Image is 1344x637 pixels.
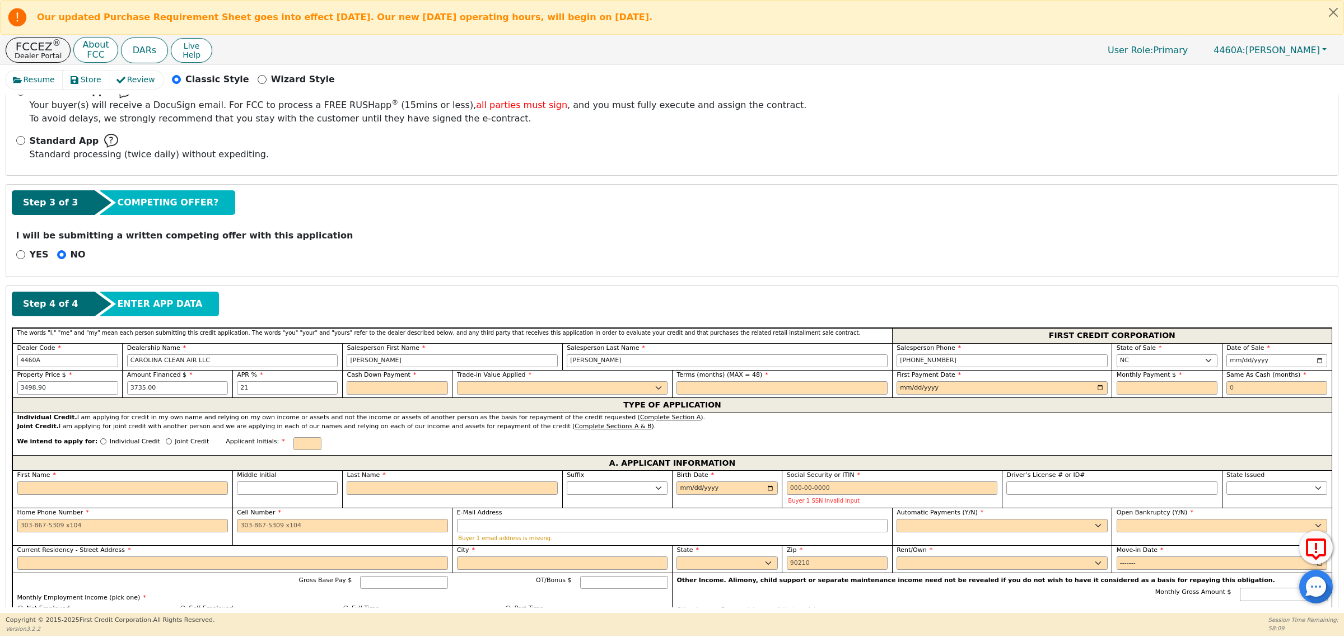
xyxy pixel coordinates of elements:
p: FCC [82,50,109,59]
span: E-Mail Address [457,509,502,516]
button: DARs [121,38,168,63]
input: 0 [1226,381,1327,395]
span: Property Price $ [17,371,72,378]
span: FREE RUSHapp [30,86,112,97]
span: Rent/Own [897,546,932,554]
p: Primary [1096,39,1199,61]
span: 4460A: [1214,45,1245,55]
span: Cash Down Payment [347,371,416,378]
p: Dealer Portal [15,52,62,59]
p: Classic Style [185,73,249,86]
label: Part Time [515,604,544,613]
span: A. APPLICANT INFORMATION [609,456,735,470]
p: Session Time Remaining: [1268,616,1338,624]
span: Move-in Date [1117,546,1164,554]
u: Complete Section A [640,414,701,421]
span: First Name [17,471,57,479]
span: User Role : [1108,45,1153,55]
p: NO [71,248,86,261]
p: Other Income Sources (choose all that apply) [677,605,1328,615]
p: Buyer 1 SSN Invalid Input [788,498,996,504]
button: FCCEZ®Dealer Portal [6,38,71,63]
input: YYYY-MM-DD [897,381,1108,395]
span: Step 3 of 3 [23,196,78,209]
button: Review [109,71,164,89]
span: Open Bankruptcy (Y/N) [1117,509,1193,516]
a: User Role:Primary [1096,39,1199,61]
span: Terms (months) (MAX = 48) [676,371,762,378]
span: State Issued [1226,471,1264,479]
span: Monthly Gross Amount $ [1155,588,1231,596]
label: Self Employed [189,604,234,613]
p: I will be submitting a written competing offer with this application [16,229,1328,242]
input: 303-867-5309 x104 [897,354,1108,368]
u: Complete Sections A & B [575,423,651,430]
span: Gross Base Pay $ [299,577,352,584]
p: About [82,40,109,49]
button: Close alert [1323,1,1343,24]
input: YYYY-MM-DD [1226,354,1327,368]
span: Home Phone Number [17,509,89,516]
span: Cell Number [237,509,281,516]
span: All Rights Reserved. [153,616,214,624]
p: YES [30,248,49,261]
span: Live [183,41,200,50]
img: Help Bubble [104,134,118,148]
strong: Individual Credit. [17,414,77,421]
input: YYYY-MM-DD [1117,556,1328,570]
span: Dealership Name [127,344,186,352]
span: Review [127,74,155,86]
input: 303-867-5309 x104 [17,519,228,532]
strong: Joint Credit. [17,423,59,430]
span: Driver’s License # or ID# [1006,471,1085,479]
p: Copyright © 2015- 2025 First Credit Corporation. [6,616,214,625]
span: Step 4 of 4 [23,297,78,311]
div: I am applying for credit in my own name and relying on my own income or assets and not the income... [17,413,1328,423]
input: 90210 [787,556,888,570]
p: FCCEZ [15,41,62,52]
span: Help [183,50,200,59]
p: Buyer 1 email address is missing. [458,535,886,541]
button: Report Error to FCC [1299,531,1333,564]
input: 303-867-5309 x104 [237,519,448,532]
span: First Payment Date [897,371,961,378]
span: Same As Cash (months) [1226,371,1306,378]
p: 58:09 [1268,624,1338,633]
button: 4460A:[PERSON_NAME] [1202,41,1338,59]
button: LiveHelp [171,38,212,63]
span: OT/Bonus $ [536,577,572,584]
span: Suffix [567,471,584,479]
span: Salesperson Last Name [567,344,645,352]
span: TYPE OF APPLICATION [623,398,721,413]
span: Store [81,74,101,86]
span: City [457,546,475,554]
span: State of Sale [1117,344,1162,352]
span: Birth Date [676,471,714,479]
button: AboutFCC [73,37,118,63]
span: Automatic Payments (Y/N) [897,509,983,516]
span: Salesperson Phone [897,344,961,352]
span: Middle Initial [237,471,276,479]
label: Full Time [352,604,379,613]
span: State [676,546,699,554]
input: xx.xx% [237,381,338,395]
button: Resume [6,71,63,89]
span: Resume [24,74,55,86]
button: Store [63,71,110,89]
span: Your buyer(s) will receive a DocuSign email. For FCC to process a FREE RUSHapp ( 15 mins or less)... [30,100,807,110]
span: APR % [237,371,263,378]
span: COMPETING OFFER? [117,196,218,209]
p: Version 3.2.2 [6,625,214,633]
span: Standard App [30,134,99,148]
input: YYYY-MM-DD [676,481,777,495]
p: Joint Credit [175,437,209,447]
div: I am applying for joint credit with another person and we are applying in each of our names and r... [17,422,1328,432]
span: [PERSON_NAME] [1214,45,1320,55]
span: Applicant Initials: [226,438,285,445]
input: 000-00-0000 [787,481,998,495]
span: Date of Sale [1226,344,1270,352]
